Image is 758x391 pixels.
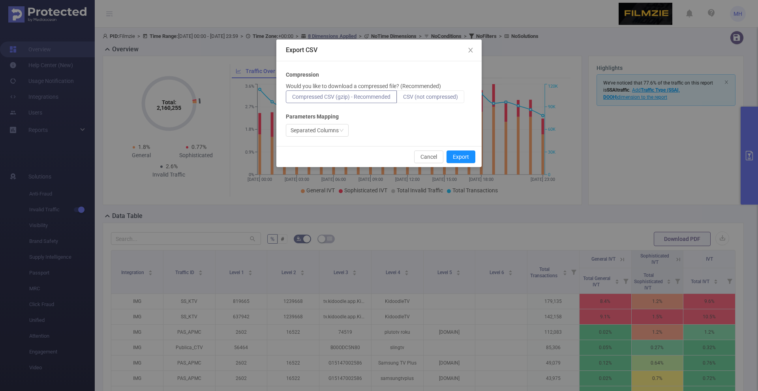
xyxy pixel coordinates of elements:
button: Cancel [414,150,443,163]
i: icon: down [339,128,344,133]
b: Compression [286,71,319,79]
div: Export CSV [286,46,472,55]
i: icon: close [467,47,474,53]
b: Parameters Mapping [286,113,339,121]
span: Compressed CSV (gzip) - Recommended [292,94,390,100]
p: Would you like to download a compressed file? (Recommended) [286,82,441,90]
span: CSV (not compressed) [403,94,458,100]
div: Separated Columns [291,124,339,136]
button: Export [447,150,475,163]
button: Close [460,39,482,62]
